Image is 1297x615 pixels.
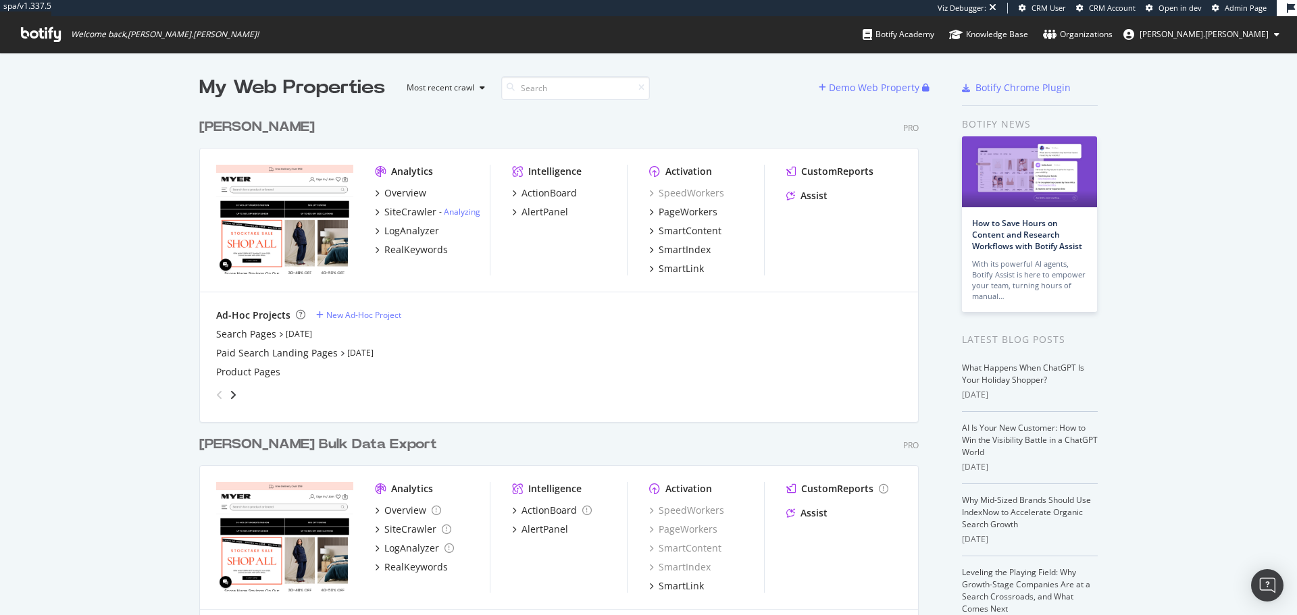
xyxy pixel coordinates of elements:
div: Viz Debugger: [938,3,986,14]
a: RealKeywords [375,243,448,257]
a: CRM User [1019,3,1066,14]
a: Assist [786,506,828,520]
div: Most recent crawl [407,84,474,92]
a: AI Is Your New Customer: How to Win the Visibility Battle in a ChatGPT World [962,422,1098,458]
a: Product Pages [216,365,280,379]
img: How to Save Hours on Content and Research Workflows with Botify Assist [962,136,1097,207]
a: PageWorkers [649,523,717,536]
a: How to Save Hours on Content and Research Workflows with Botify Assist [972,217,1082,252]
a: Analyzing [444,206,480,217]
span: lou.aldrin [1140,28,1269,40]
div: [DATE] [962,461,1098,473]
div: AlertPanel [522,205,568,219]
div: Demo Web Property [829,81,919,95]
div: Pro [903,122,919,134]
a: LogAnalyzer [375,541,454,555]
a: Organizations [1043,16,1113,53]
div: SmartIndex [659,243,711,257]
div: CustomReports [801,165,873,178]
a: ActionBoard [512,504,592,517]
a: [PERSON_NAME] [199,117,320,137]
div: [DATE] [962,533,1098,545]
a: AlertPanel [512,205,568,219]
a: Open in dev [1146,3,1202,14]
a: [DATE] [286,328,312,340]
div: Botify Academy [863,28,934,41]
a: [DATE] [347,347,374,358]
div: Overview [384,504,426,517]
span: Admin Page [1225,3,1267,13]
a: CRM Account [1076,3,1136,14]
a: SmartLink [649,262,704,275]
div: Analytics [391,165,433,178]
a: Why Mid-Sized Brands Should Use IndexNow to Accelerate Organic Search Growth [962,494,1091,530]
div: My Web Properties [199,74,385,101]
img: myersecondary.com [216,482,353,591]
a: SmartIndex [649,560,711,574]
div: SmartLink [659,579,704,593]
div: Paid Search Landing Pages [216,346,338,360]
a: SpeedWorkers [649,186,724,200]
div: [PERSON_NAME] [199,117,315,137]
a: Leveling the Playing Field: Why Growth-Stage Companies Are at a Search Crossroads, and What Comes... [962,566,1090,614]
a: CustomReports [786,165,873,178]
a: RealKeywords [375,560,448,574]
div: New Ad-Hoc Project [326,309,401,321]
a: SmartContent [649,541,721,555]
div: [PERSON_NAME] Bulk Data Export [199,435,437,454]
div: SiteCrawler [384,205,436,219]
a: Botify Academy [863,16,934,53]
a: Search Pages [216,327,276,341]
a: SmartLink [649,579,704,593]
div: Activation [665,482,712,496]
div: SmartLink [659,262,704,275]
div: Activation [665,165,712,178]
a: Demo Web Property [819,82,922,93]
a: SpeedWorkers [649,504,724,517]
div: Botify news [962,117,1098,132]
div: Knowledge Base [949,28,1028,41]
a: CustomReports [786,482,888,496]
div: Analytics [391,482,433,496]
span: Welcome back, [PERSON_NAME].[PERSON_NAME] ! [71,29,259,40]
span: CRM Account [1089,3,1136,13]
a: SiteCrawler [375,523,451,536]
div: Latest Blog Posts [962,332,1098,347]
div: ActionBoard [522,504,577,517]
a: Admin Page [1212,3,1267,14]
span: CRM User [1032,3,1066,13]
div: - [439,206,480,217]
a: Overview [375,186,426,200]
input: Search [501,76,650,100]
span: Open in dev [1159,3,1202,13]
div: Botify Chrome Plugin [975,81,1071,95]
div: PageWorkers [659,205,717,219]
div: AlertPanel [522,523,568,536]
div: Ad-Hoc Projects [216,309,290,322]
img: myer.com.au [216,165,353,274]
a: [PERSON_NAME] Bulk Data Export [199,435,442,454]
div: Intelligence [528,482,582,496]
button: [PERSON_NAME].[PERSON_NAME] [1113,24,1290,45]
a: What Happens When ChatGPT Is Your Holiday Shopper? [962,362,1084,385]
div: SmartContent [659,224,721,238]
div: Assist [800,506,828,520]
div: angle-left [211,384,228,406]
button: Demo Web Property [819,77,922,99]
div: Overview [384,186,426,200]
a: AlertPanel [512,523,568,536]
a: ActionBoard [512,186,577,200]
div: Intelligence [528,165,582,178]
div: Pro [903,439,919,451]
a: New Ad-Hoc Project [316,309,401,321]
div: LogAnalyzer [384,541,439,555]
div: RealKeywords [384,560,448,574]
div: With its powerful AI agents, Botify Assist is here to empower your team, turning hours of manual… [972,259,1087,302]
